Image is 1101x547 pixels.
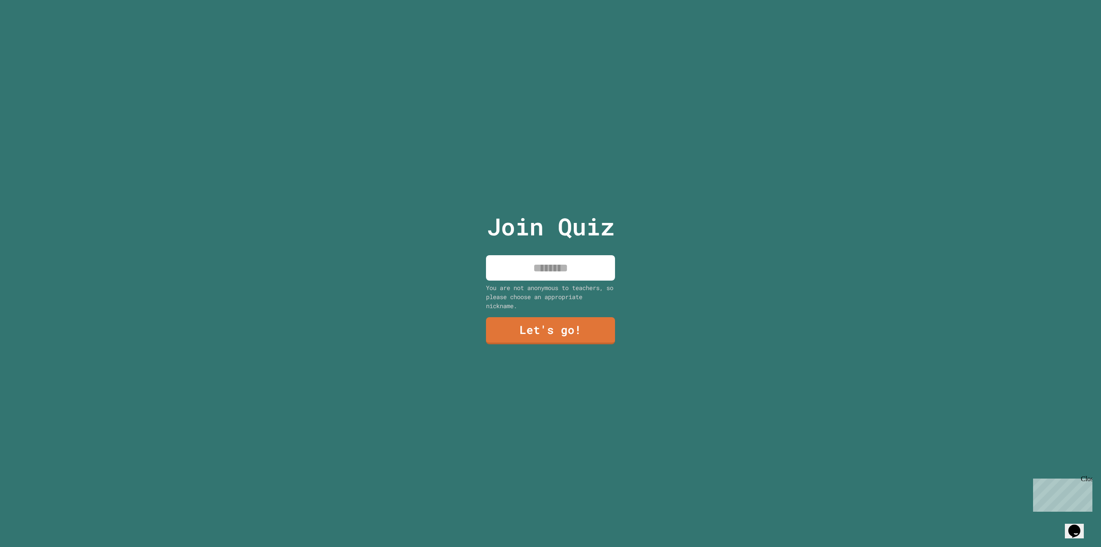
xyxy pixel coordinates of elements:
div: Chat with us now!Close [3,3,59,55]
div: You are not anonymous to teachers, so please choose an appropriate nickname. [486,283,615,310]
a: Let's go! [486,317,615,344]
iframe: chat widget [1030,475,1092,512]
p: Join Quiz [487,209,615,244]
iframe: chat widget [1065,513,1092,538]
